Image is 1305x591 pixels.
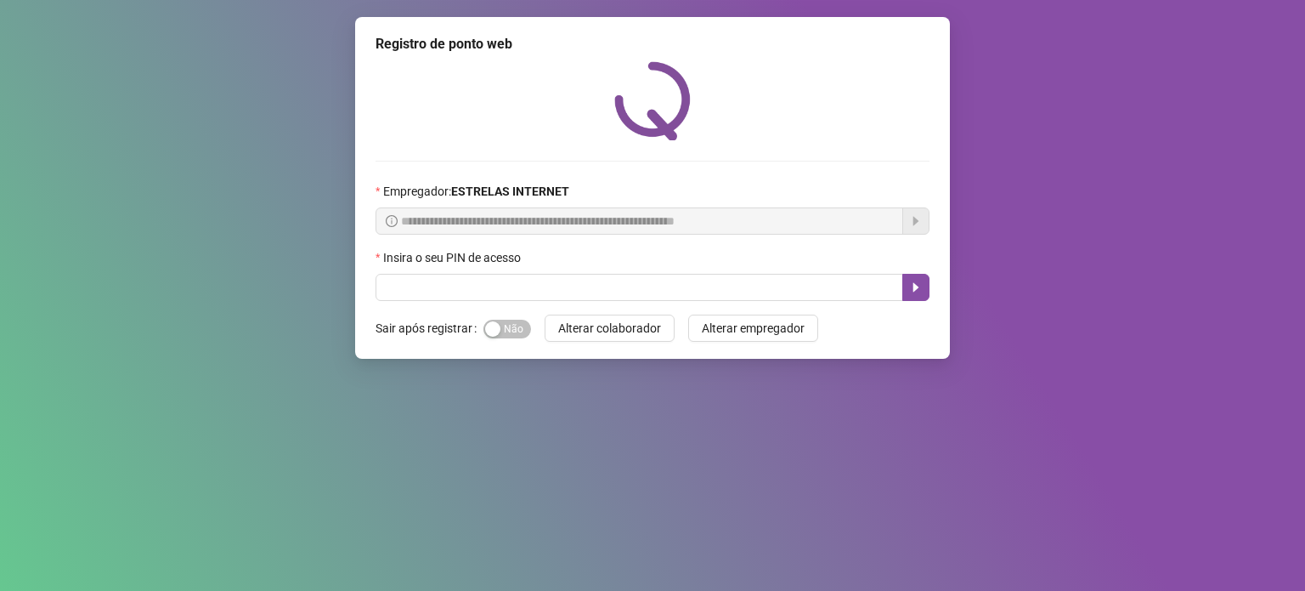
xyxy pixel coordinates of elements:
[451,185,569,198] strong: ESTRELAS INTERNET
[558,319,661,338] span: Alterar colaborador
[376,248,532,267] label: Insira o seu PIN de acesso
[688,315,818,342] button: Alterar empregador
[376,34,929,54] div: Registro de ponto web
[386,215,398,227] span: info-circle
[909,281,923,294] span: caret-right
[376,315,483,342] label: Sair após registrar
[702,319,805,338] span: Alterar empregador
[545,315,675,342] button: Alterar colaborador
[383,182,569,201] span: Empregador :
[614,61,691,140] img: QRPoint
